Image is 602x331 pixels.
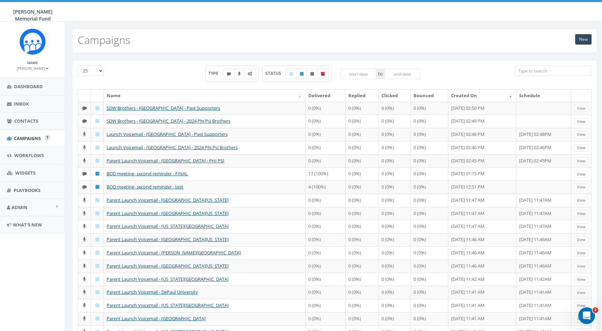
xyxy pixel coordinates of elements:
[346,273,379,286] td: 0 (0%)
[95,119,99,123] i: Draft
[448,273,516,286] td: [DATE] 11:42 AM
[95,159,99,163] i: Draft
[95,224,99,229] i: Draft
[83,224,86,229] i: Ringless Voice Mail
[346,299,379,312] td: 0 (0%)
[95,290,99,294] i: Draft
[593,307,598,313] span: 2
[95,303,99,308] i: Draft
[448,90,516,102] th: Created On: activate to sort column ascending
[411,141,448,154] td: 0 (0%)
[574,210,588,217] a: View
[411,246,448,260] td: 0 (0%)
[306,102,346,115] td: 0 (0%)
[379,102,411,115] td: 0 (0%)
[107,170,188,177] a: BOD meeting- second reminder - FINAL
[14,152,44,159] span: Workflows
[448,312,516,325] td: [DATE] 11:41 AM
[306,167,346,180] td: 17 (100%)
[306,207,346,220] td: 0 (0%)
[411,233,448,246] td: 0 (0%)
[14,83,43,90] span: Dashboard
[516,299,571,312] td: [DATE] 11:41AM
[411,260,448,273] td: 0 (0%)
[83,145,86,150] i: Ringless Voice Mail
[574,315,588,323] a: View
[95,264,99,268] i: Draft
[379,141,411,154] td: 0 (0%)
[379,128,411,141] td: 0 (0%)
[83,132,86,137] i: Ringless Voice Mail
[379,312,411,325] td: 0 (0%)
[95,145,99,150] i: Draft
[95,316,99,321] i: Draft
[346,233,379,246] td: 0 (0%)
[265,70,286,76] span: STATUS
[379,154,411,168] td: 0 (0%)
[306,312,346,325] td: 0 (0%)
[107,302,229,308] a: Parent Launch Voicemail - [US_STATE][GEOGRAPHIC_DATA]
[104,90,306,102] th: Name: activate to sort column ascending
[574,144,588,152] a: View
[82,171,87,176] i: Text SMS
[290,72,293,76] i: Draft
[574,171,588,178] a: View
[95,185,99,189] i: Published
[83,251,86,255] i: Ringless Voice Mail
[516,154,571,168] td: [DATE] 02:45PM
[379,90,411,102] th: Clicked
[107,105,220,111] a: SDW Brothers - [GEOGRAPHIC_DATA] - Past Supporters
[379,246,411,260] td: 0 (0%)
[574,197,588,204] a: View
[448,180,516,194] td: [DATE] 12:51 PM
[238,72,241,76] i: Ringless Voice Mail
[411,207,448,220] td: 0 (0%)
[516,286,571,299] td: [DATE] 11:41AM
[83,277,86,282] i: Ringless Voice Mail
[574,184,588,191] a: View
[107,118,230,124] a: SDW Brothers - [GEOGRAPHIC_DATA] - 2024 Phi Psi Brothers
[317,69,329,79] label: Archived
[306,115,346,128] td: 0 (0%)
[95,251,99,255] i: Draft
[234,69,245,79] label: Ringless Voice Mail
[14,118,38,124] span: Contacts
[14,135,41,141] span: Campaigns
[379,207,411,220] td: 0 (0%)
[411,194,448,207] td: 0 (0%)
[574,157,588,165] a: View
[448,141,516,154] td: [DATE] 02:46 PM
[107,157,224,164] a: Parent Launch Voicemail - [GEOGRAPHIC_DATA] - PHI PSI
[82,106,87,110] i: Text SMS
[95,106,99,110] i: Draft
[346,246,379,260] td: 0 (0%)
[306,90,346,102] th: Delivered
[107,276,229,282] a: Parent Launch Voicemail - [US_STATE][GEOGRAPHIC_DATA]
[516,312,571,325] td: [DATE] 11:41AM
[83,316,86,321] i: Ringless Voice Mail
[223,69,235,79] label: Text SMS
[346,102,379,115] td: 0 (0%)
[574,105,588,112] a: View
[411,154,448,168] td: 0 (0%)
[306,180,346,194] td: 4 (100%)
[82,119,87,123] i: Text SMS
[208,70,223,76] span: TYPE
[95,277,99,282] i: Draft
[411,128,448,141] td: 0 (0%)
[516,273,571,286] td: [DATE] 11:42AM
[15,170,36,176] span: Widgets
[574,236,588,244] a: View
[574,276,588,283] a: View
[411,220,448,233] td: 0 (0%)
[411,180,448,194] td: 0 (0%)
[516,141,571,154] td: [DATE] 02:46PM
[574,289,588,297] a: View
[448,128,516,141] td: [DATE] 02:48 PM
[17,65,48,71] a: [PERSON_NAME]
[296,69,307,79] label: Published
[83,303,86,308] i: Ringless Voice Mail
[107,263,229,269] a: Parent Launch Voicemail - [GEOGRAPHIC_DATA][US_STATE]
[78,34,130,46] h2: Campaigns
[411,299,448,312] td: 0 (0%)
